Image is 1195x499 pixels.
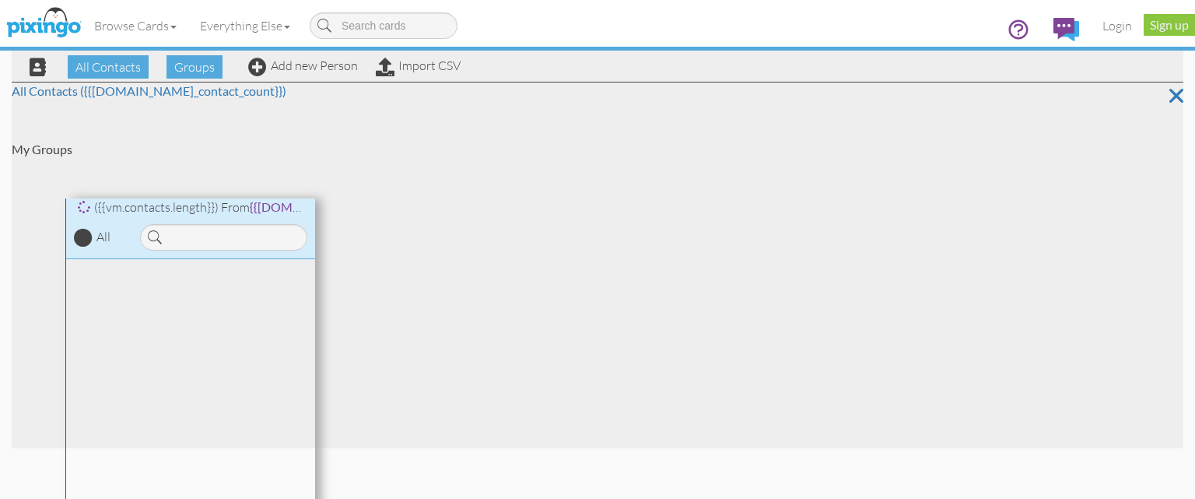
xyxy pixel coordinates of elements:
[248,58,358,73] a: Add new Person
[96,228,110,246] div: All
[1144,14,1195,36] a: Sign up
[66,199,315,216] div: ({{vm.contacts.length}}) From
[250,199,401,215] span: {{[DOMAIN_NAME]_name}}
[188,6,302,45] a: Everything Else
[310,12,457,39] input: Search cards
[1053,18,1079,41] img: comments.svg
[1091,6,1144,45] a: Login
[2,4,85,43] img: pixingo logo
[68,55,149,79] span: All Contacts
[82,6,188,45] a: Browse Cards
[12,142,72,156] strong: My Groups
[12,83,286,98] a: All Contacts ({{[DOMAIN_NAME]_contact_count}})
[376,58,461,73] a: Import CSV
[166,55,223,79] span: Groups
